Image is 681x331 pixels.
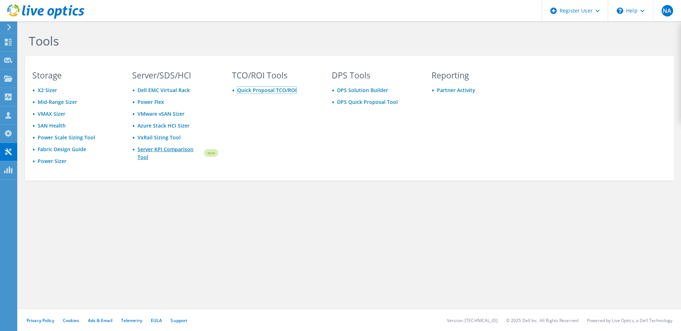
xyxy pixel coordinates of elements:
a: Cookies [63,317,79,323]
a: Privacy Policy [27,317,54,323]
a: Server KPI Comparison Tool [137,145,203,161]
li: Version: [TECHNICAL_ID] [447,317,498,323]
h3: Storage [32,71,118,79]
svg: \n [617,8,623,14]
a: VMAX Sizer [38,110,65,117]
h3: Reporting [432,71,518,79]
a: Support [171,317,187,323]
a: X2 Sizer [38,87,57,93]
a: SAN Health [38,122,66,129]
a: Power Scale Sizing Tool [38,134,95,141]
a: Partner Activity [437,87,475,93]
a: Dell EMC Virtual Rack [137,87,190,93]
li: © 2025 Dell Inc. All Rights Reserved [506,317,578,323]
a: Power Sizer [38,158,66,164]
a: Azure Stack HCI Sizer [137,122,190,129]
a: DPS Quick Proposal Tool [337,99,398,105]
h1: Tools [29,33,513,48]
span: NA [662,5,673,16]
li: Powered by Live Optics, a Dell Technology [587,317,672,323]
a: Ads & Email [88,317,112,323]
a: Power Flex [137,99,164,105]
a: DPS Solution Builder [337,87,388,93]
h3: Server/SDS/HCI [132,71,218,79]
a: VxRail Sizing Tool [137,134,181,141]
a: EULA [151,317,162,323]
img: new-badge.svg [203,145,218,162]
a: Quick Proposal TCO/ROI [237,87,297,93]
a: VMware vSAN Sizer [137,110,185,117]
a: Telemetry [121,317,142,323]
h3: DPS Tools [332,71,418,79]
a: Fabric Design Guide [38,146,86,153]
h3: TCO/ROI Tools [232,71,318,79]
a: Mid-Range Sizer [38,99,77,105]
